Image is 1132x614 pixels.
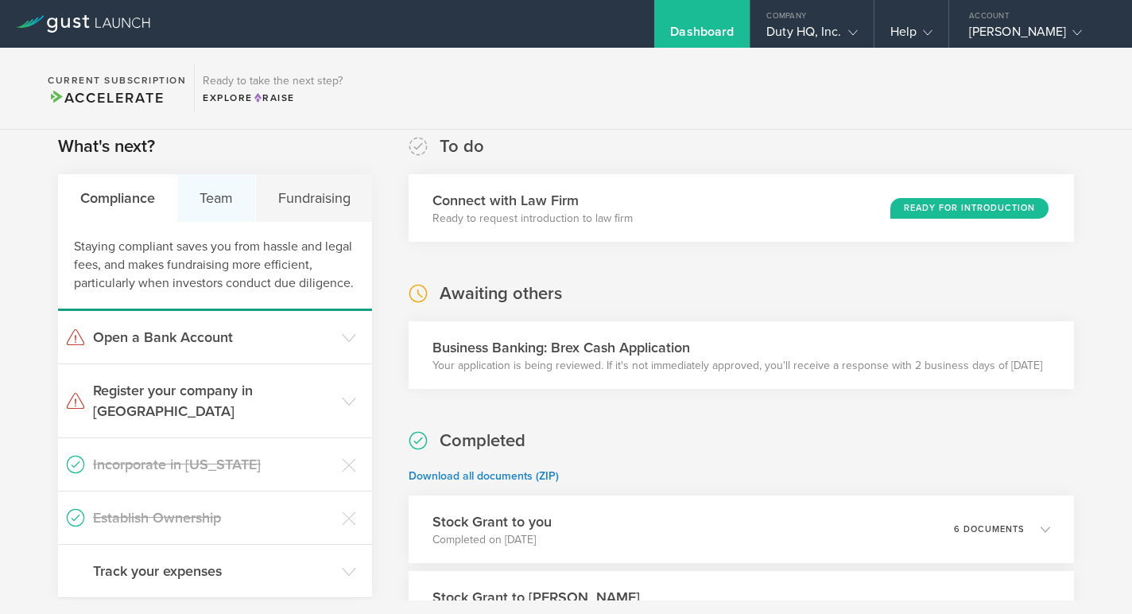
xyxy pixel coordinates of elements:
h2: Awaiting others [440,282,562,305]
div: Dashboard [670,24,734,48]
p: 6 documents [954,525,1025,534]
p: Ready to request introduction to law firm [432,211,633,227]
h3: Ready to take the next step? [203,76,343,87]
div: Ready for Introduction [890,198,1049,219]
div: Explore [203,91,343,105]
p: Completed on [DATE] [432,532,552,548]
div: Team [177,174,255,222]
h2: To do [440,135,484,158]
h2: What's next? [58,135,155,158]
h3: Incorporate in [US_STATE] [93,454,334,475]
h3: Stock Grant to [PERSON_NAME] [432,587,640,608]
div: Duty HQ, Inc. [766,24,857,48]
h3: Connect with Law Firm [432,190,633,211]
h3: Stock Grant to you [432,511,552,532]
div: Help [890,24,932,48]
div: Staying compliant saves you from hassle and legal fees, and makes fundraising more efficient, par... [58,222,372,311]
h3: Establish Ownership [93,507,334,528]
h3: Register your company in [GEOGRAPHIC_DATA] [93,380,334,422]
h3: Business Banking: Brex Cash Application [432,337,1042,358]
div: [PERSON_NAME] [969,24,1104,48]
h2: Current Subscription [48,76,186,85]
a: Download all documents (ZIP) [409,469,559,483]
span: Accelerate [48,89,164,107]
p: Your application is being reviewed. If it's not immediately approved, you'll receive a response w... [432,358,1042,374]
h2: Completed [440,429,525,453]
div: Ready to take the next step?ExploreRaise [194,64,351,113]
h3: Open a Bank Account [93,327,334,348]
h3: Track your expenses [93,561,334,581]
span: Raise [253,92,295,103]
div: Connect with Law FirmReady to request introduction to law firmReady for Introduction [409,174,1074,242]
div: Compliance [58,174,177,222]
iframe: Chat Widget [1053,538,1132,614]
div: Fundraising [256,174,372,222]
